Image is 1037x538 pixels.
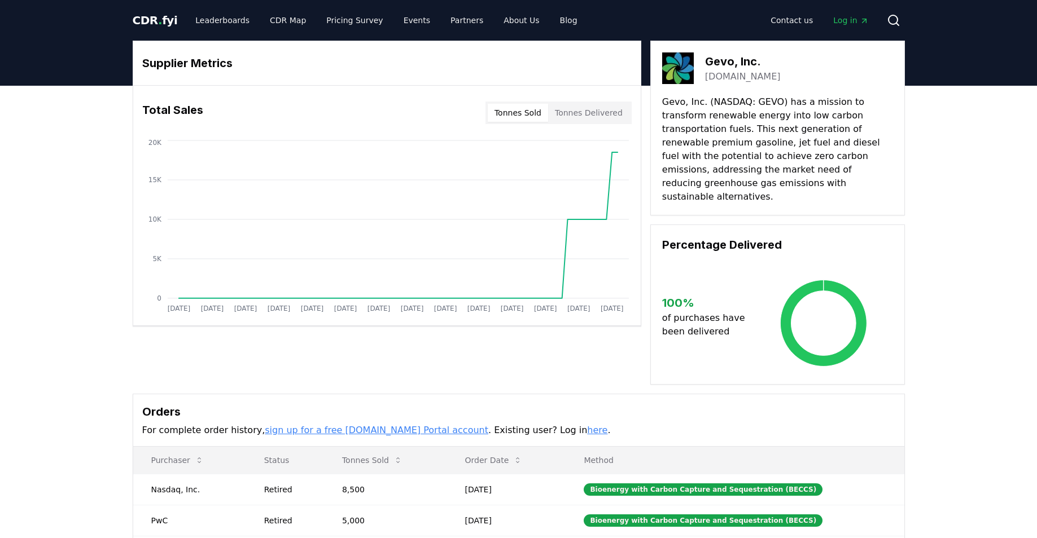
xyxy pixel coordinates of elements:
div: Retired [264,515,315,526]
tspan: [DATE] [334,305,357,312]
td: [DATE] [447,474,566,505]
a: Contact us [762,10,822,30]
a: Pricing Survey [317,10,392,30]
p: Method [575,455,895,466]
a: Partners [441,10,492,30]
span: CDR fyi [133,14,178,27]
div: Bioenergy with Carbon Capture and Sequestration (BECCS) [584,514,822,527]
tspan: [DATE] [434,305,457,312]
a: CDR.fyi [133,12,178,28]
a: CDR Map [261,10,315,30]
tspan: [DATE] [267,305,290,312]
tspan: [DATE] [234,305,257,312]
tspan: [DATE] [601,305,624,312]
tspan: [DATE] [200,305,224,312]
p: Gevo, Inc. (NASDAQ: GEVO) has a mission to transform renewable energy into low carbon transportat... [662,95,893,204]
td: PwC [133,505,246,536]
h3: Percentage Delivered [662,236,893,253]
a: [DOMAIN_NAME] [705,70,781,83]
nav: Main [186,10,586,30]
p: of purchases have been delivered [662,311,754,338]
p: Status [255,455,315,466]
button: Tonnes Sold [333,449,412,471]
button: Order Date [456,449,532,471]
a: here [587,425,607,435]
h3: Orders [142,403,895,420]
a: sign up for a free [DOMAIN_NAME] Portal account [265,425,488,435]
nav: Main [762,10,877,30]
td: 5,000 [324,505,447,536]
h3: Total Sales [142,102,203,124]
div: Retired [264,484,315,495]
tspan: [DATE] [400,305,423,312]
span: . [158,14,162,27]
img: Gevo, Inc.-logo [662,52,694,84]
h3: 100 % [662,294,754,311]
tspan: [DATE] [300,305,323,312]
tspan: 0 [157,294,161,302]
button: Tonnes Delivered [548,104,629,122]
span: Log in [833,15,868,26]
a: Log in [824,10,877,30]
h3: Gevo, Inc. [705,53,781,70]
a: Events [395,10,439,30]
tspan: 10K [148,215,161,223]
tspan: [DATE] [534,305,557,312]
a: Leaderboards [186,10,259,30]
tspan: [DATE] [467,305,491,312]
p: For complete order history, . Existing user? Log in . [142,424,895,437]
button: Purchaser [142,449,213,471]
tspan: 20K [148,139,161,147]
td: [DATE] [447,505,566,536]
a: Blog [551,10,587,30]
td: 8,500 [324,474,447,505]
button: Tonnes Sold [488,104,548,122]
tspan: 15K [148,176,161,184]
a: About Us [495,10,548,30]
tspan: 5K [152,255,162,263]
div: Bioenergy with Carbon Capture and Sequestration (BECCS) [584,483,822,496]
tspan: [DATE] [367,305,390,312]
tspan: [DATE] [501,305,524,312]
h3: Supplier Metrics [142,55,632,72]
td: Nasdaq, Inc. [133,474,246,505]
tspan: [DATE] [567,305,590,312]
tspan: [DATE] [167,305,190,312]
